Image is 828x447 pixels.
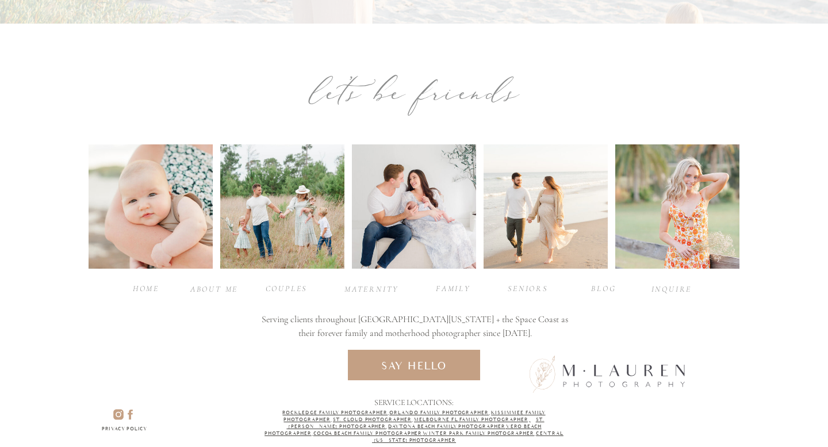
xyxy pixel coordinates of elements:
h3: Serving clients throughout [GEOGRAPHIC_DATA][US_STATE] + the Space Coast as their forever family ... [258,312,572,342]
a: about ME [190,283,239,294]
a: BLOG [581,282,627,293]
a: ST. CLOUD Photographer [333,417,412,422]
a: Couples [263,282,309,293]
a: Melbourne Fl Family Photographer, [414,417,531,422]
a: maternity [344,283,396,294]
a: Cocoa Beach Family Photographer [313,431,423,436]
p: Service Locations: [374,396,454,408]
a: family [430,282,476,293]
a: INQUIRE [649,283,695,294]
a: Winter Park Family Photographer [423,431,534,436]
a: Rockledge Family Photographer [282,410,388,415]
a: say hello [371,358,457,372]
a: Home [123,282,169,293]
a: seniors [505,282,551,293]
p: , , , , , , , , , [264,410,564,444]
div: let’s be friends [231,64,598,120]
a: Privacy policy [89,426,160,435]
a: Orlando Family Photographer [389,410,489,415]
a: Daytona Beach Family Photographer [388,424,505,429]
